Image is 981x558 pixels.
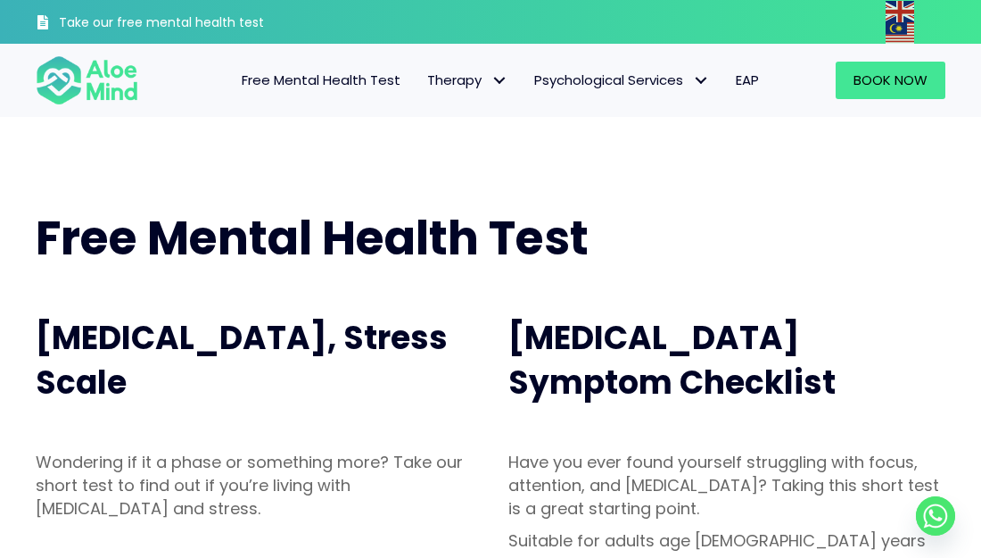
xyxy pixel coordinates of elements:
[736,71,759,89] span: EAP
[886,22,914,44] img: ms
[508,315,836,405] span: [MEDICAL_DATA] Symptom Checklist
[36,4,317,44] a: Take our free mental health test
[508,451,945,521] p: Have you ever found yourself struggling with focus, attention, and [MEDICAL_DATA]? Taking this sh...
[427,71,507,89] span: Therapy
[36,451,473,521] p: Wondering if it a phase or something more? Take our short test to find out if you’re living with ...
[688,68,713,94] span: Psychological Services: submenu
[156,62,772,99] nav: Menu
[534,71,709,89] span: Psychological Services
[836,62,945,99] a: Book Now
[36,54,138,106] img: Aloe mind Logo
[486,68,512,94] span: Therapy: submenu
[886,1,914,22] img: en
[242,71,400,89] span: Free Mental Health Test
[886,22,916,43] a: Malay
[853,71,927,89] span: Book Now
[414,62,521,99] a: TherapyTherapy: submenu
[36,315,448,405] span: [MEDICAL_DATA], Stress Scale
[521,62,722,99] a: Psychological ServicesPsychological Services: submenu
[36,205,589,271] span: Free Mental Health Test
[228,62,414,99] a: Free Mental Health Test
[59,14,317,32] h3: Take our free mental health test
[916,496,955,536] a: Whatsapp
[722,62,772,99] a: EAP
